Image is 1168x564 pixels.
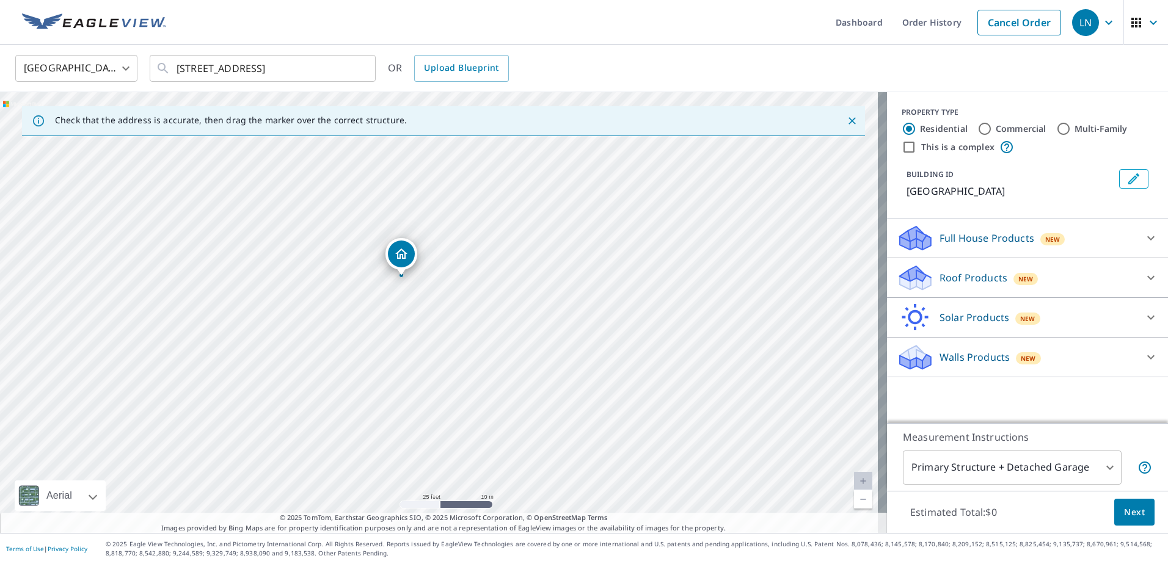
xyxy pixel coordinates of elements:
p: [GEOGRAPHIC_DATA] [907,184,1114,198]
span: Next [1124,505,1145,520]
a: Upload Blueprint [414,55,508,82]
p: © 2025 Eagle View Technologies, Inc. and Pictometry International Corp. All Rights Reserved. Repo... [106,540,1162,558]
a: Terms of Use [6,544,44,553]
div: Primary Structure + Detached Garage [903,450,1122,485]
p: BUILDING ID [907,169,954,179]
label: Multi-Family [1075,123,1128,135]
label: This is a complex [921,141,995,153]
span: Upload Blueprint [424,60,498,76]
img: EV Logo [22,13,166,32]
p: Estimated Total: $0 [900,499,1007,526]
p: Roof Products [940,270,1007,285]
button: Edit building 1 [1119,169,1148,189]
div: OR [388,55,509,82]
div: Full House ProductsNew [897,223,1158,253]
div: Aerial [15,480,106,511]
a: Privacy Policy [48,544,87,553]
a: Terms [588,513,608,522]
a: Cancel Order [977,10,1061,35]
button: Close [844,113,860,129]
span: Your report will include the primary structure and a detached garage if one exists. [1137,460,1152,475]
p: Check that the address is accurate, then drag the marker over the correct structure. [55,115,407,126]
div: Dropped pin, building 1, Residential property, 9570 State Route 154 Sparta, IL 62286 [385,238,417,276]
a: OpenStreetMap [534,513,585,522]
div: Aerial [43,480,76,511]
div: Solar ProductsNew [897,303,1158,332]
div: LN [1072,9,1099,36]
div: PROPERTY TYPE [902,107,1153,118]
button: Next [1114,499,1155,526]
span: © 2025 TomTom, Earthstar Geographics SIO, © 2025 Microsoft Corporation, © [280,513,608,523]
a: Current Level 20, Zoom In Disabled [854,472,872,490]
span: New [1020,314,1035,324]
p: Measurement Instructions [903,430,1152,444]
p: | [6,545,87,552]
span: New [1018,274,1034,284]
span: New [1021,353,1036,363]
p: Full House Products [940,231,1034,245]
input: Search by address or latitude-longitude [177,51,351,85]
span: New [1045,234,1060,244]
div: Roof ProductsNew [897,263,1158,292]
p: Walls Products [940,350,1010,364]
div: Walls ProductsNew [897,342,1158,372]
p: Solar Products [940,310,1009,325]
label: Commercial [996,123,1046,135]
a: Current Level 20, Zoom Out [854,490,872,508]
div: [GEOGRAPHIC_DATA] [15,51,137,85]
label: Residential [920,123,968,135]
